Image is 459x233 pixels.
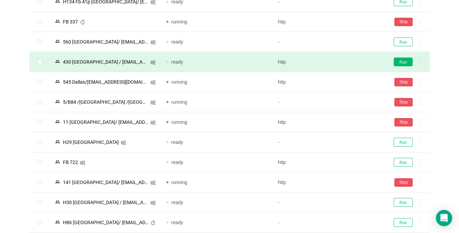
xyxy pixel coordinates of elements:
div: Open Intercom Messenger [436,210,452,226]
div: 11 [GEOGRAPHIC_DATA]/ [EMAIL_ADDRESS][DOMAIN_NAME] [61,118,150,127]
div: 5/В84 /[GEOGRAPHIC_DATA] /[GEOGRAPHIC_DATA]/ [EMAIL_ADDRESS][DOMAIN_NAME] [61,98,150,106]
td: http [273,152,384,172]
div: 430 [GEOGRAPHIC_DATA] / [EMAIL_ADDRESS][DOMAIN_NAME] [61,57,150,66]
i: icon: windows [150,180,155,185]
div: Н86 [GEOGRAPHIC_DATA]/ [EMAIL_ADDRESS][DOMAIN_NAME] [1] [61,218,150,227]
button: Run [394,158,413,167]
span: ready [171,200,183,205]
td: - [273,32,384,52]
td: http [273,52,384,72]
td: http [273,12,384,32]
span: ready [171,160,183,165]
i: icon: windows [150,60,155,65]
div: Н30 [GEOGRAPHIC_DATA] / [EMAIL_ADDRESS][DOMAIN_NAME] [61,198,150,207]
div: FB 337 [61,17,80,26]
button: Stop [394,118,413,127]
button: Run [394,37,413,46]
td: - [273,132,384,152]
i: icon: windows [121,140,126,145]
button: Stop [394,18,413,26]
span: running [171,19,187,24]
button: Stop [394,178,413,187]
span: ready [171,39,183,45]
span: ready [171,139,183,145]
td: - [273,213,384,233]
button: Run [394,138,413,147]
td: http [273,172,384,193]
i: icon: windows [150,100,155,105]
span: running [171,180,187,185]
i: icon: windows [150,200,155,205]
button: Stop [394,78,413,86]
i: icon: apple [80,19,85,24]
div: FB 722 [61,158,80,167]
span: running [171,79,187,85]
span: running [171,99,187,105]
td: - [273,92,384,112]
td: - [273,193,384,213]
div: 560 [GEOGRAPHIC_DATA]/ [EMAIL_ADDRESS][DOMAIN_NAME] [61,37,150,46]
i: icon: windows [150,40,155,45]
span: ready [171,59,183,65]
i: icon: windows [150,80,155,85]
span: running [171,119,187,125]
span: ready [171,220,183,225]
button: Run [394,57,413,66]
button: Run [394,198,413,207]
button: Stop [394,98,413,106]
div: 545 Dallas/[EMAIL_ADDRESS][DOMAIN_NAME] [61,78,150,86]
td: http [273,72,384,92]
div: H29 [GEOGRAPHIC_DATA] [61,138,121,147]
i: icon: windows [80,160,85,165]
button: Run [394,218,413,227]
i: icon: windows [150,120,155,125]
td: http [273,112,384,132]
i: icon: apple [150,220,155,225]
div: 141 [GEOGRAPHIC_DATA]/ [EMAIL_ADDRESS][DOMAIN_NAME] [61,178,150,187]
